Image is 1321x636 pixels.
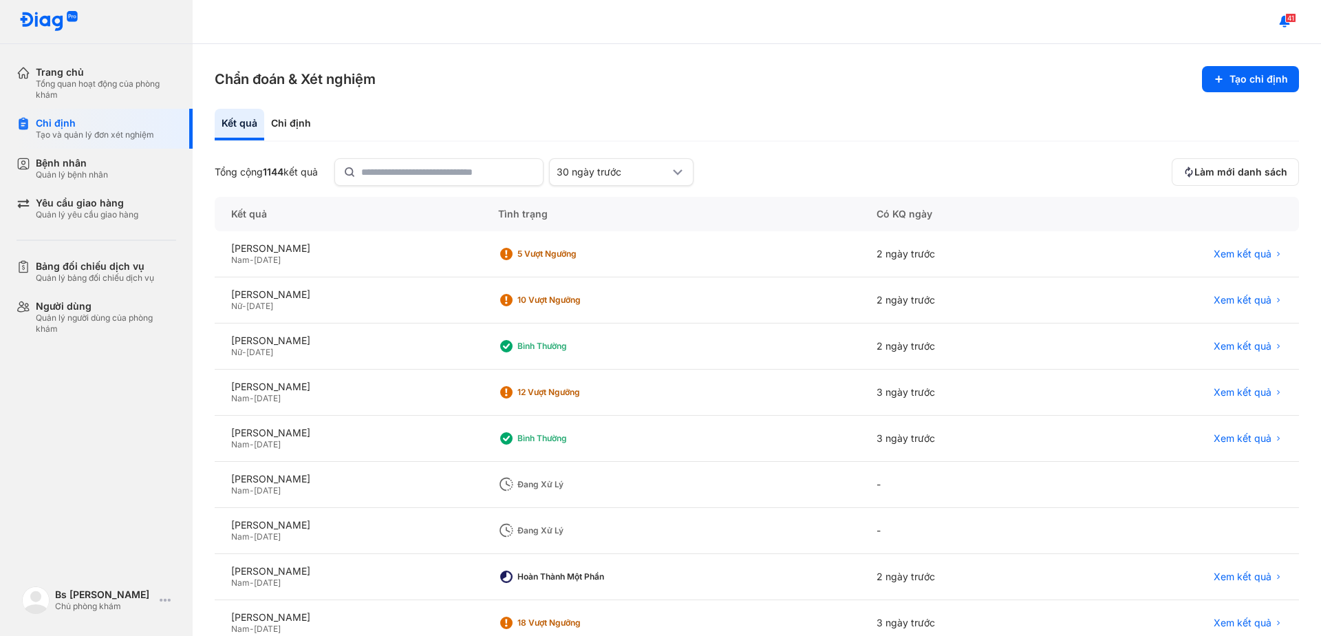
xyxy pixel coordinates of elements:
[36,129,154,140] div: Tạo và quản lý đơn xét nghiệm
[263,166,283,178] span: 1144
[231,242,465,255] div: [PERSON_NAME]
[254,624,281,634] span: [DATE]
[246,301,273,311] span: [DATE]
[860,462,1069,508] div: -
[215,197,482,231] div: Kết quả
[254,439,281,449] span: [DATE]
[254,577,281,588] span: [DATE]
[215,109,264,140] div: Kết quả
[231,519,465,531] div: [PERSON_NAME]
[36,312,176,335] div: Quản lý người dùng của phòng khám
[250,439,254,449] span: -
[231,427,465,439] div: [PERSON_NAME]
[517,387,627,398] div: 12 Vượt ngưỡng
[860,231,1069,277] div: 2 ngày trước
[1214,432,1271,445] span: Xem kết quả
[254,531,281,542] span: [DATE]
[231,288,465,301] div: [PERSON_NAME]
[1214,340,1271,352] span: Xem kết quả
[860,416,1069,462] div: 3 ngày trước
[254,255,281,265] span: [DATE]
[36,260,154,273] div: Bảng đối chiếu dịch vụ
[1214,617,1271,629] span: Xem kết quả
[860,554,1069,600] div: 2 ngày trước
[1214,294,1271,306] span: Xem kết quả
[860,370,1069,416] div: 3 ngày trước
[1202,66,1299,92] button: Tạo chỉ định
[231,439,250,449] span: Nam
[517,571,627,582] div: Hoàn thành một phần
[517,479,627,490] div: Đang xử lý
[231,335,465,347] div: [PERSON_NAME]
[36,157,108,169] div: Bệnh nhân
[517,248,627,259] div: 5 Vượt ngưỡng
[231,531,250,542] span: Nam
[36,78,176,100] div: Tổng quan hoạt động của phòng khám
[517,341,627,352] div: Bình thường
[36,197,138,209] div: Yêu cầu giao hàng
[250,393,254,403] span: -
[517,617,627,628] div: 18 Vượt ngưỡng
[231,485,250,496] span: Nam
[36,300,176,312] div: Người dùng
[231,381,465,393] div: [PERSON_NAME]
[231,255,250,265] span: Nam
[1285,13,1296,23] span: 41
[250,577,254,588] span: -
[36,273,154,284] div: Quản lý bảng đối chiếu dịch vụ
[215,166,318,178] div: Tổng cộng kết quả
[517,525,627,536] div: Đang xử lý
[1214,386,1271,399] span: Xem kết quả
[1172,158,1299,186] button: Làm mới danh sách
[860,508,1069,554] div: -
[231,473,465,485] div: [PERSON_NAME]
[242,301,246,311] span: -
[250,255,254,265] span: -
[231,565,465,577] div: [PERSON_NAME]
[1214,571,1271,583] span: Xem kết quả
[517,433,627,444] div: Bình thường
[860,324,1069,370] div: 2 ngày trước
[557,166,669,178] div: 30 ngày trước
[250,531,254,542] span: -
[19,11,78,32] img: logo
[860,197,1069,231] div: Có KQ ngày
[517,295,627,306] div: 10 Vượt ngưỡng
[231,347,242,357] span: Nữ
[231,624,250,634] span: Nam
[482,197,860,231] div: Tình trạng
[231,393,250,403] span: Nam
[215,70,376,89] h3: Chẩn đoán & Xét nghiệm
[254,393,281,403] span: [DATE]
[36,117,154,129] div: Chỉ định
[231,301,242,311] span: Nữ
[254,485,281,496] span: [DATE]
[250,624,254,634] span: -
[860,277,1069,324] div: 2 ngày trước
[264,109,318,140] div: Chỉ định
[1194,166,1287,178] span: Làm mới danh sách
[36,66,176,78] div: Trang chủ
[1214,248,1271,260] span: Xem kết quả
[242,347,246,357] span: -
[36,209,138,220] div: Quản lý yêu cầu giao hàng
[55,589,154,601] div: Bs [PERSON_NAME]
[246,347,273,357] span: [DATE]
[22,586,50,614] img: logo
[231,611,465,624] div: [PERSON_NAME]
[250,485,254,496] span: -
[55,601,154,612] div: Chủ phòng khám
[36,169,108,180] div: Quản lý bệnh nhân
[231,577,250,588] span: Nam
